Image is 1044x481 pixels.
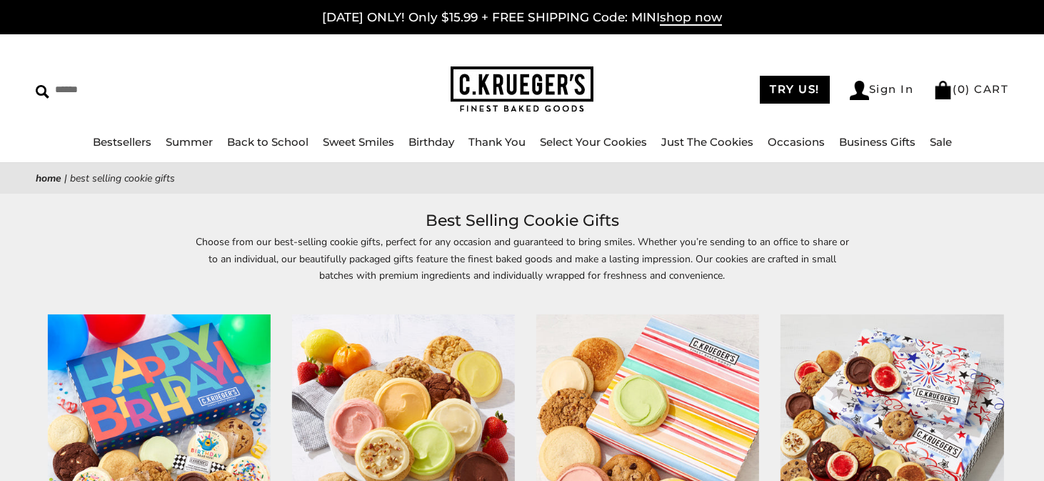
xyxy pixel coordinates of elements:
a: Just The Cookies [661,135,753,149]
span: shop now [660,10,722,26]
a: Home [36,172,61,185]
a: (0) CART [933,82,1008,96]
a: Select Your Cookies [540,135,647,149]
img: Search [36,85,49,99]
a: TRY US! [760,76,830,104]
a: Summer [166,135,213,149]
a: [DATE] ONLY! Only $15.99 + FREE SHIPPING Code: MINIshop now [322,10,722,26]
a: Business Gifts [839,135,915,149]
a: Occasions [768,135,825,149]
h1: Best Selling Cookie Gifts [57,208,987,234]
a: Sign In [850,81,914,100]
a: Birthday [408,135,454,149]
a: Sale [930,135,952,149]
img: C.KRUEGER'S [451,66,593,113]
a: Back to School [227,135,308,149]
img: Bag [933,81,953,99]
p: Choose from our best-selling cookie gifts, perfect for any occasion and guaranteed to bring smile... [194,234,850,299]
span: 0 [958,82,966,96]
img: Account [850,81,869,100]
input: Search [36,79,265,101]
a: Bestsellers [93,135,151,149]
a: Sweet Smiles [323,135,394,149]
span: | [64,172,67,185]
span: Best Selling Cookie Gifts [70,172,175,185]
a: Thank You [468,135,526,149]
nav: breadcrumbs [36,170,1008,187]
